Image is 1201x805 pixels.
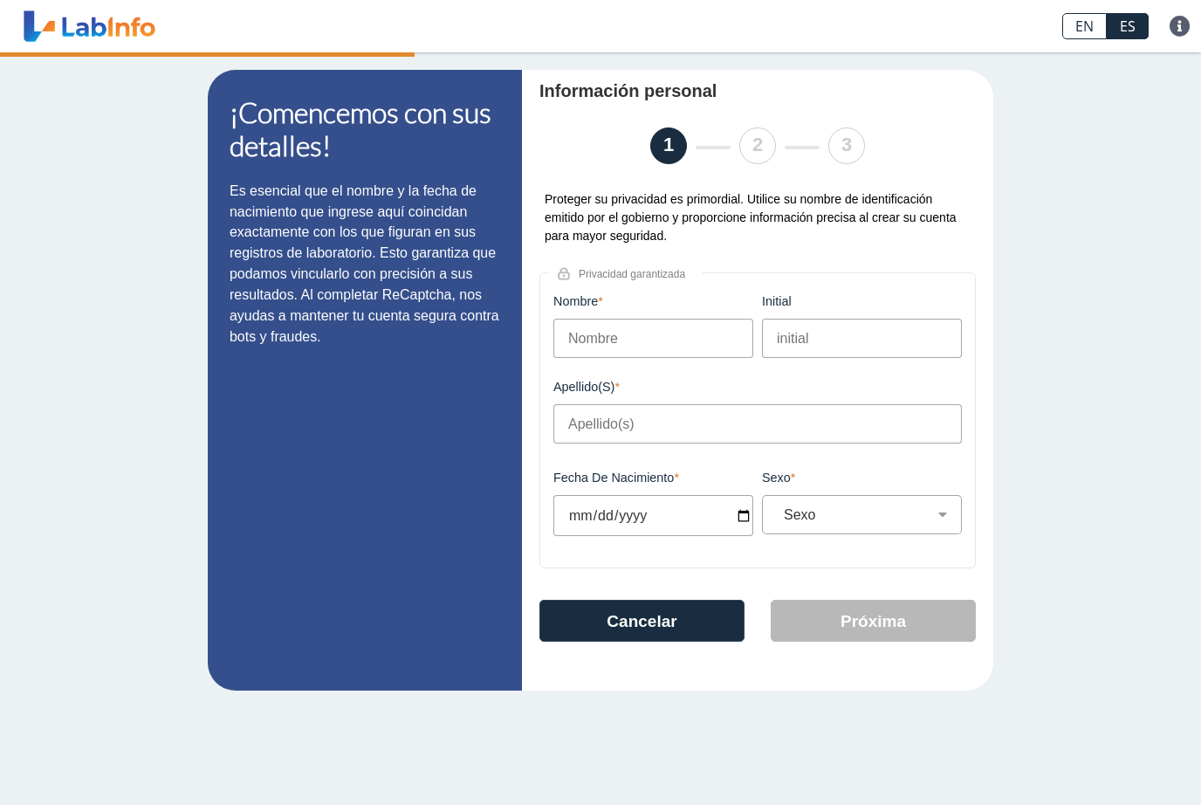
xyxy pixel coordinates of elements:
img: lock.png [558,267,570,280]
li: 1 [650,127,687,164]
input: initial [762,319,962,358]
p: Es esencial que el nombre y la fecha de nacimiento que ingrese aquí coincidan exactamente con los... [230,181,500,347]
button: Próxima [771,600,976,642]
li: 3 [828,127,865,164]
label: Apellido(s) [553,380,962,394]
li: 2 [739,127,776,164]
input: Apellido(s) [553,404,962,444]
a: ES [1107,13,1149,39]
label: Sexo [762,471,962,485]
label: initial [762,294,962,308]
label: Nombre [553,294,753,308]
input: Nombre [553,319,753,358]
input: MM/DD/YYYY [553,495,753,536]
div: Proteger su privacidad es primordial. Utilice su nombre de identificación emitido por el gobierno... [539,190,976,245]
iframe: Help widget launcher [1046,737,1182,786]
h1: ¡Comencemos con sus detalles! [230,96,500,163]
h4: Información personal [539,80,877,101]
span: Privacidad garantizada [570,268,703,280]
a: EN [1062,13,1107,39]
label: Fecha de Nacimiento [553,471,753,485]
button: Cancelar [539,600,745,642]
